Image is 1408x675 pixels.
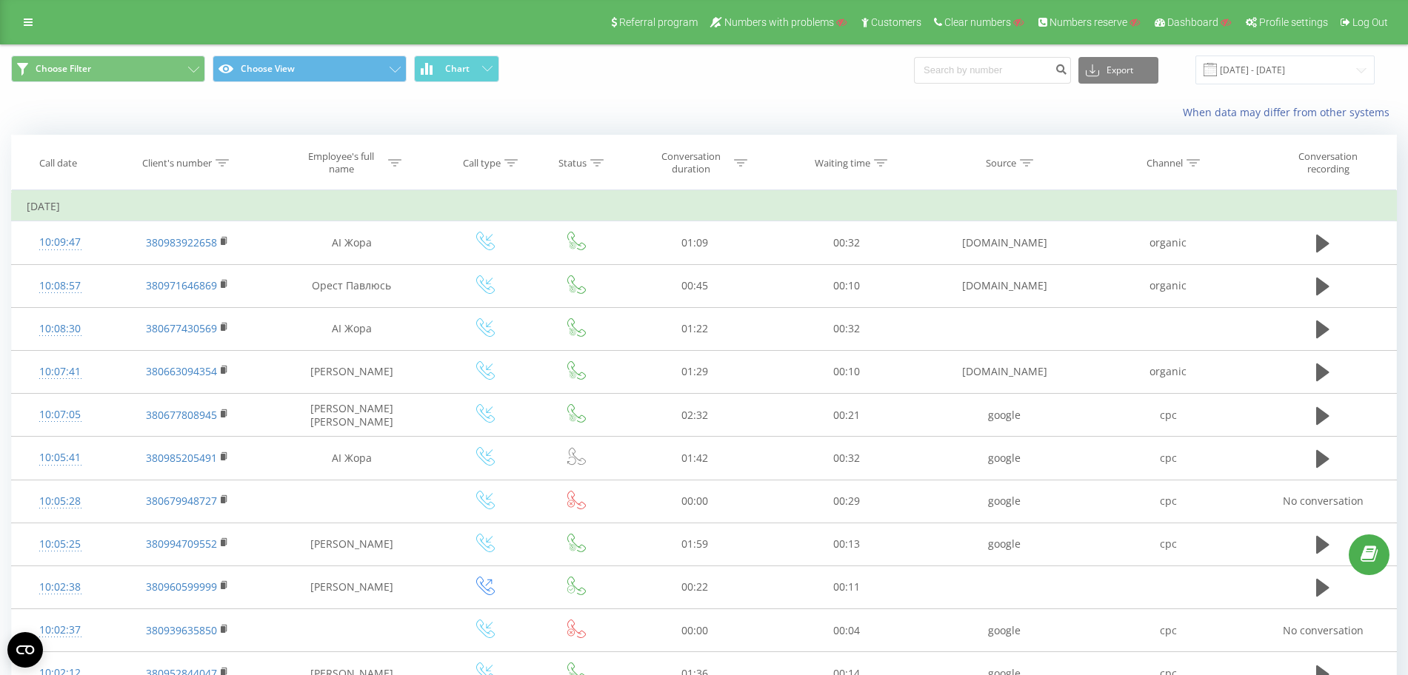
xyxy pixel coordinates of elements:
[27,530,94,559] div: 10:05:25
[146,408,217,422] a: 380677808945
[27,616,94,645] div: 10:02:37
[146,278,217,292] a: 380971646869
[267,350,437,393] td: [PERSON_NAME]
[770,437,922,480] td: 00:32
[618,394,770,437] td: 02:32
[11,56,205,82] button: Choose Filter
[1087,350,1250,393] td: organic
[1087,264,1250,307] td: organic
[619,16,698,28] span: Referral program
[463,157,501,169] div: Call type
[267,264,437,307] td: Орест Павлюсь
[770,394,922,437] td: 00:21
[770,264,922,307] td: 00:10
[770,523,922,565] td: 00:13
[922,523,1086,565] td: google
[618,523,770,565] td: 01:59
[1087,480,1250,523] td: cpc
[146,494,217,508] a: 380679948727
[1283,623,1364,637] span: No conversation
[770,221,922,264] td: 00:32
[618,480,770,523] td: 00:00
[267,437,437,480] td: АІ Жора
[146,364,217,378] a: 380663094354
[1050,16,1127,28] span: Numbers reserve
[36,63,91,75] span: Choose Filter
[922,221,1086,264] td: [DOMAIN_NAME]
[146,321,217,335] a: 380677430569
[618,307,770,350] td: 01:22
[27,400,94,429] div: 10:07:05
[1087,437,1250,480] td: cpc
[986,157,1016,169] div: Source
[922,350,1086,393] td: [DOMAIN_NAME]
[618,609,770,652] td: 00:00
[770,350,922,393] td: 00:10
[558,157,587,169] div: Status
[1078,57,1158,84] button: Export
[27,573,94,602] div: 10:02:38
[298,150,384,175] div: Employee's full name
[770,307,922,350] td: 00:32
[267,394,437,437] td: [PERSON_NAME] [PERSON_NAME]
[944,16,1011,28] span: Clear numbers
[27,315,94,343] div: 10:08:30
[414,56,499,82] button: Chart
[267,307,437,350] td: АІ Жора
[267,221,437,264] td: АІ Жора
[770,565,922,608] td: 00:11
[1352,16,1388,28] span: Log Out
[618,350,770,393] td: 01:29
[871,16,921,28] span: Customers
[1087,523,1250,565] td: cpc
[445,64,470,74] span: Chart
[651,150,730,175] div: Conversation duration
[1087,609,1250,652] td: cpc
[914,57,1071,84] input: Search by number
[39,157,77,169] div: Call date
[267,565,437,608] td: [PERSON_NAME]
[146,537,217,551] a: 380994709552
[12,192,1397,221] td: [DATE]
[770,609,922,652] td: 00:04
[146,580,217,594] a: 380960599999
[724,16,834,28] span: Numbers with problems
[146,235,217,249] a: 380983922658
[1087,221,1250,264] td: organic
[27,272,94,300] div: 10:08:57
[267,523,437,565] td: [PERSON_NAME]
[618,264,770,307] td: 00:45
[27,443,94,472] div: 10:05:41
[1283,494,1364,508] span: No conversation
[815,157,870,169] div: Waiting time
[922,609,1086,652] td: google
[618,221,770,264] td: 01:09
[7,632,43,668] button: Open CMP widget
[922,480,1086,523] td: google
[618,437,770,480] td: 01:42
[922,394,1086,437] td: google
[27,487,94,516] div: 10:05:28
[1087,394,1250,437] td: cpc
[1183,105,1397,119] a: When data may differ from other systems
[1167,16,1218,28] span: Dashboard
[142,157,212,169] div: Client's number
[146,451,217,465] a: 380985205491
[1147,157,1183,169] div: Channel
[618,565,770,608] td: 00:22
[213,56,407,82] button: Choose View
[1259,16,1328,28] span: Profile settings
[27,228,94,257] div: 10:09:47
[27,357,94,386] div: 10:07:41
[922,437,1086,480] td: google
[770,480,922,523] td: 00:29
[146,623,217,637] a: 380939635850
[1280,150,1376,175] div: Conversation recording
[922,264,1086,307] td: [DOMAIN_NAME]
